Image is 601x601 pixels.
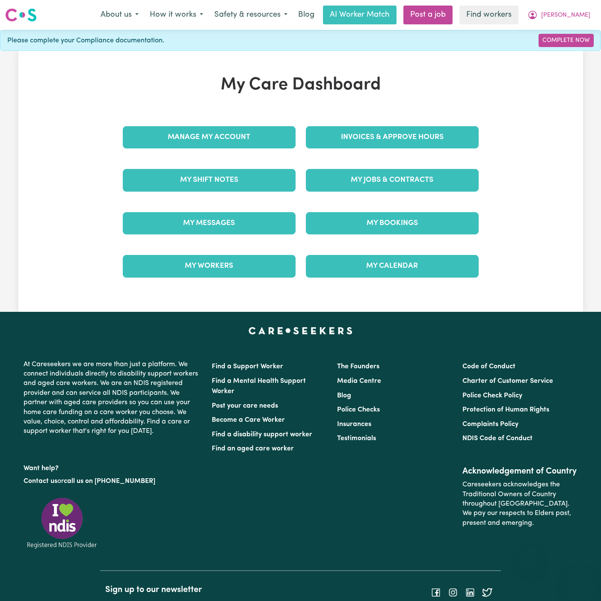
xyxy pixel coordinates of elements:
a: My Jobs & Contracts [306,169,479,191]
a: Follow Careseekers on Twitter [482,589,492,595]
a: Careseekers home page [249,327,352,334]
span: [PERSON_NAME] [541,11,590,20]
button: Safety & resources [209,6,293,24]
a: Police Checks [337,406,380,413]
a: call us on [PHONE_NUMBER] [64,478,155,485]
a: Code of Conduct [462,363,515,370]
a: My Workers [123,255,296,277]
a: Follow Careseekers on Instagram [448,589,458,595]
p: Want help? [24,460,201,473]
a: My Shift Notes [123,169,296,191]
a: AI Worker Match [323,6,397,24]
span: Please complete your Compliance documentation. [7,36,164,46]
a: Find a Support Worker [212,363,283,370]
button: How it works [144,6,209,24]
a: Post a job [403,6,453,24]
img: Careseekers logo [5,7,37,23]
iframe: Close message [521,546,538,563]
a: Media Centre [337,378,381,385]
iframe: Button to launch messaging window [567,567,594,594]
a: Manage My Account [123,126,296,148]
a: My Messages [123,212,296,234]
a: Invoices & Approve Hours [306,126,479,148]
img: Registered NDIS provider [24,496,101,550]
a: Blog [293,6,320,24]
a: Blog [337,392,351,399]
a: Testimonials [337,435,376,442]
p: At Careseekers we are more than just a platform. We connect individuals directly to disability su... [24,356,201,440]
a: Find a disability support worker [212,431,312,438]
a: Find workers [459,6,518,24]
button: My Account [522,6,596,24]
h2: Sign up to our newsletter [105,585,295,595]
a: Police Check Policy [462,392,522,399]
a: Protection of Human Rights [462,406,549,413]
a: Complete Now [539,34,594,47]
p: Careseekers acknowledges the Traditional Owners of Country throughout [GEOGRAPHIC_DATA]. We pay o... [462,477,577,531]
a: Find a Mental Health Support Worker [212,378,306,395]
a: Insurances [337,421,371,428]
h2: Acknowledgement of Country [462,466,577,477]
a: Follow Careseekers on Facebook [431,589,441,595]
a: NDIS Code of Conduct [462,435,533,442]
p: or [24,473,201,489]
a: Post your care needs [212,403,278,409]
a: My Calendar [306,255,479,277]
a: Charter of Customer Service [462,378,553,385]
a: Careseekers logo [5,5,37,25]
button: About us [95,6,144,24]
a: Follow Careseekers on LinkedIn [465,589,475,595]
a: The Founders [337,363,379,370]
a: Contact us [24,478,57,485]
h1: My Care Dashboard [118,75,484,95]
a: Find an aged care worker [212,445,294,452]
a: Become a Care Worker [212,417,285,423]
a: My Bookings [306,212,479,234]
a: Complaints Policy [462,421,518,428]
